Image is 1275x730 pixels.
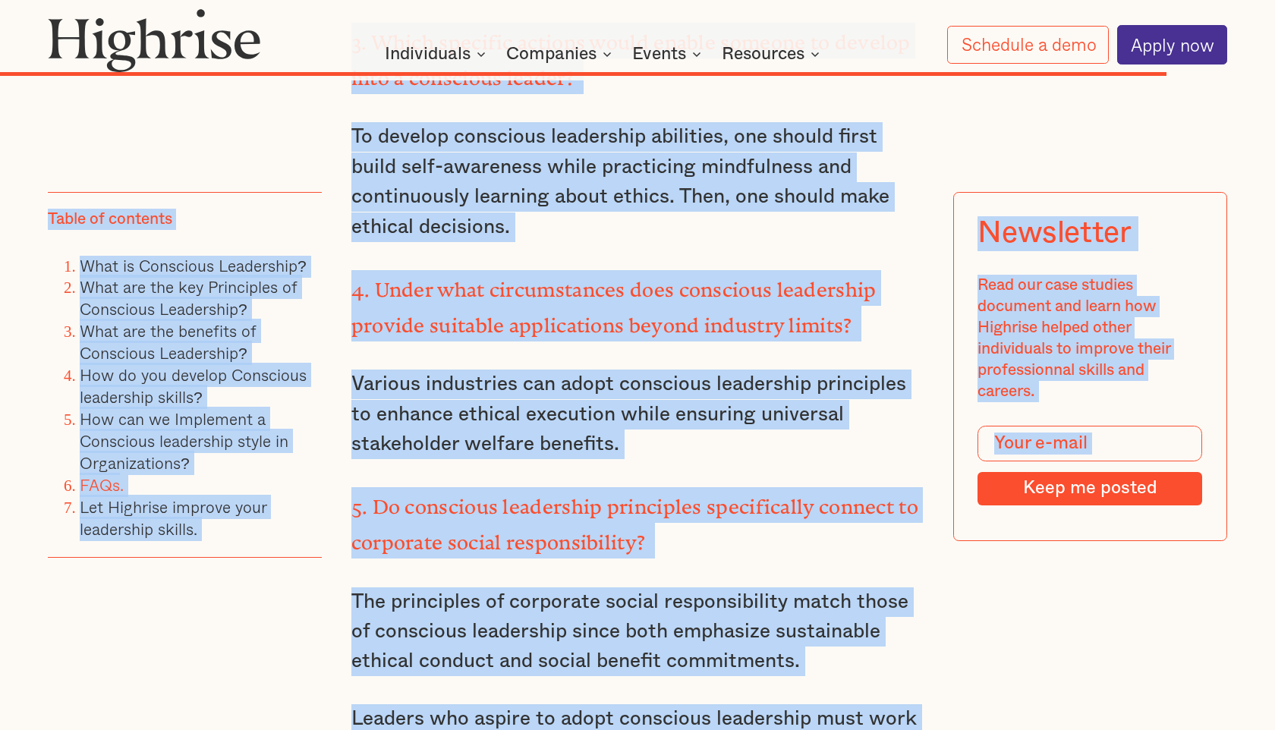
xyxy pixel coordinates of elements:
[80,474,322,496] li: .
[48,208,172,229] div: Table of contents
[506,45,616,63] div: Companies
[722,45,824,63] div: Resources
[351,496,918,544] strong: 5. Do conscious leadership principles specifically connect to corporate social responsibility? ​
[80,319,257,365] a: What are the benefits of Conscious Leadership?
[351,278,877,327] strong: 4. Under what circumstances does conscious leadership provide suitable applications beyond indust...
[632,45,686,63] div: Events
[351,587,924,677] p: The principles of corporate social responsibility match those of conscious leadership since both ...
[80,472,120,496] a: FAQs
[947,26,1109,65] a: Schedule a demo
[351,122,924,242] p: To develop conscious leadership abilities, one should first build self-awareness while practicing...
[80,363,307,409] a: How do you develop Conscious leadership skills?
[80,253,307,277] a: What is Conscious Leadership?
[351,370,924,459] p: Various industries can adopt conscious leadership principles to enhance ethical execution while e...
[978,426,1203,505] form: Modal Form
[632,45,706,63] div: Events
[385,45,471,63] div: Individuals
[1117,25,1227,64] a: Apply now
[978,426,1203,461] input: Your e-mail
[80,407,288,475] a: How can we Implement a Conscious leadership style in Organizations?
[80,275,297,321] a: What are the key Principles of Conscious Leadership?
[506,45,597,63] div: Companies
[978,275,1203,402] div: Read our case studies document and learn how Highrise helped other individuals to improve their p...
[80,494,266,540] a: Let Highrise improve your leadership skills.
[722,45,804,63] div: Resources
[48,8,261,73] img: Highrise logo
[978,216,1132,251] div: Newsletter
[978,471,1203,505] input: Keep me posted
[385,45,490,63] div: Individuals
